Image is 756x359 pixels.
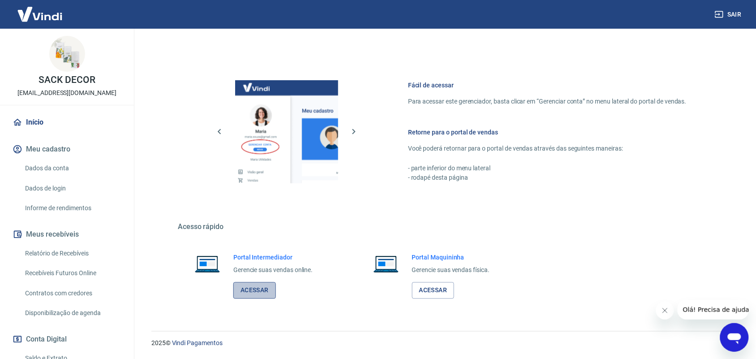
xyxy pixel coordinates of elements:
p: Para acessar este gerenciador, basta clicar em “Gerenciar conta” no menu lateral do portal de ven... [408,97,687,106]
h6: Retorne para o portal de vendas [408,128,687,137]
h6: Portal Maquininha [412,253,490,262]
iframe: Botão para abrir a janela de mensagens [720,323,749,352]
h5: Acesso rápido [178,223,708,232]
img: Imagem da dashboard mostrando o botão de gerenciar conta na sidebar no lado esquerdo [235,80,338,183]
iframe: Mensagem da empresa [678,300,749,320]
a: Acessar [233,282,276,299]
img: Imagem de um notebook aberto [189,253,226,275]
img: Vindi [11,0,69,28]
p: SACK DECOR [39,75,95,85]
button: Sair [713,6,745,23]
a: Dados de login [21,179,123,198]
p: Gerencie suas vendas física. [412,266,490,275]
p: - rodapé desta página [408,173,687,183]
p: - parte inferior do menu lateral [408,164,687,173]
button: Conta Digital [11,329,123,349]
p: 2025 © [151,339,735,348]
a: Início [11,112,123,132]
p: [EMAIL_ADDRESS][DOMAIN_NAME] [17,88,116,98]
a: Vindi Pagamentos [172,340,223,347]
img: 7993300e-d596-4275-8e52-f4e7957fce17.jpeg [49,36,85,72]
p: Gerencie suas vendas online. [233,266,313,275]
button: Meus recebíveis [11,225,123,244]
h6: Portal Intermediador [233,253,313,262]
span: Olá! Precisa de ajuda? [5,6,75,13]
a: Disponibilização de agenda [21,304,123,322]
a: Relatório de Recebíveis [21,244,123,263]
button: Meu cadastro [11,139,123,159]
a: Informe de rendimentos [21,199,123,217]
p: Você poderá retornar para o portal de vendas através das seguintes maneiras: [408,144,687,153]
a: Acessar [412,282,455,299]
h6: Fácil de acessar [408,81,687,90]
iframe: Fechar mensagem [656,302,674,320]
a: Recebíveis Futuros Online [21,264,123,282]
a: Contratos com credores [21,284,123,303]
img: Imagem de um notebook aberto [367,253,405,275]
a: Dados da conta [21,159,123,177]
